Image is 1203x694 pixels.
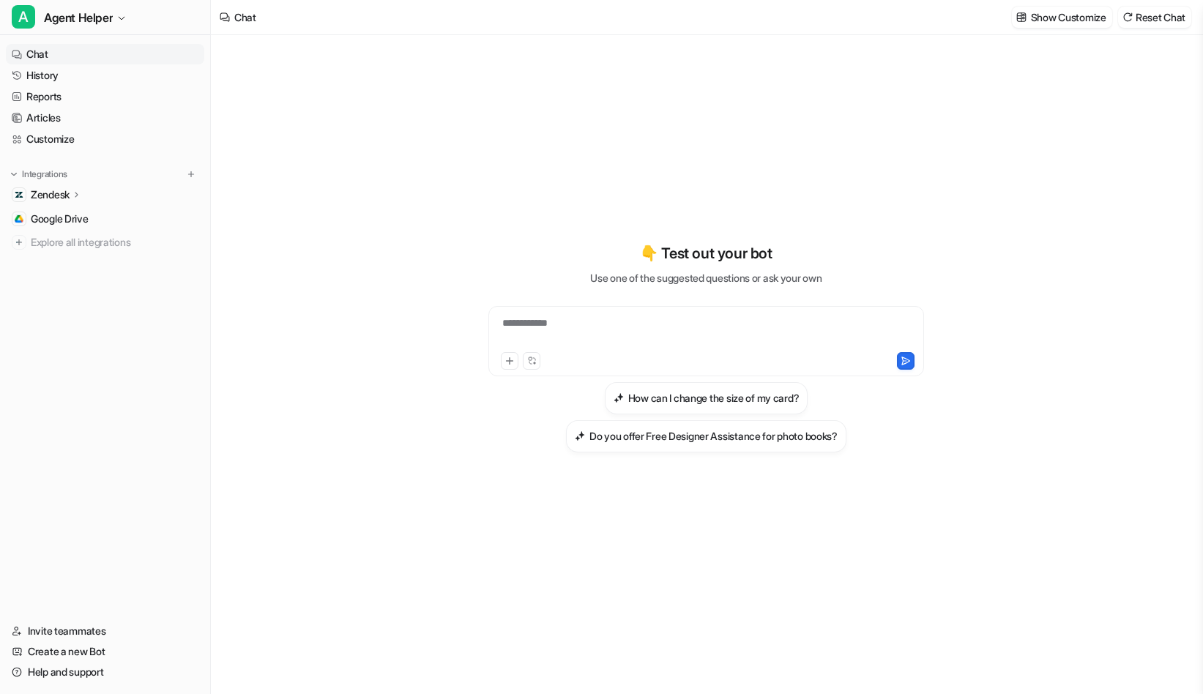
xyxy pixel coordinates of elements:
[15,214,23,223] img: Google Drive
[1122,12,1133,23] img: reset
[234,10,256,25] div: Chat
[6,167,72,182] button: Integrations
[1031,10,1106,25] p: Show Customize
[9,169,19,179] img: expand menu
[640,242,772,264] p: 👇 Test out your bot
[31,187,70,202] p: Zendesk
[22,168,67,180] p: Integrations
[186,169,196,179] img: menu_add.svg
[575,430,585,441] img: Do you offer Free Designer Assistance for photo books?
[6,662,204,682] a: Help and support
[605,382,808,414] button: How can I change the size of my card?How can I change the size of my card?
[6,44,204,64] a: Chat
[6,209,204,229] a: Google DriveGoogle Drive
[6,129,204,149] a: Customize
[15,190,23,199] img: Zendesk
[6,232,204,253] a: Explore all integrations
[614,392,624,403] img: How can I change the size of my card?
[590,270,822,286] p: Use one of the suggested questions or ask your own
[6,641,204,662] a: Create a new Bot
[6,108,204,128] a: Articles
[589,428,838,444] h3: Do you offer Free Designer Assistance for photo books?
[566,420,846,452] button: Do you offer Free Designer Assistance for photo books?Do you offer Free Designer Assistance for p...
[31,231,198,254] span: Explore all integrations
[12,5,35,29] span: A
[6,86,204,107] a: Reports
[6,621,204,641] a: Invite teammates
[628,390,800,406] h3: How can I change the size of my card?
[1012,7,1112,28] button: Show Customize
[1118,7,1191,28] button: Reset Chat
[31,212,89,226] span: Google Drive
[1016,12,1027,23] img: customize
[44,7,113,28] span: Agent Helper
[12,235,26,250] img: explore all integrations
[6,65,204,86] a: History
